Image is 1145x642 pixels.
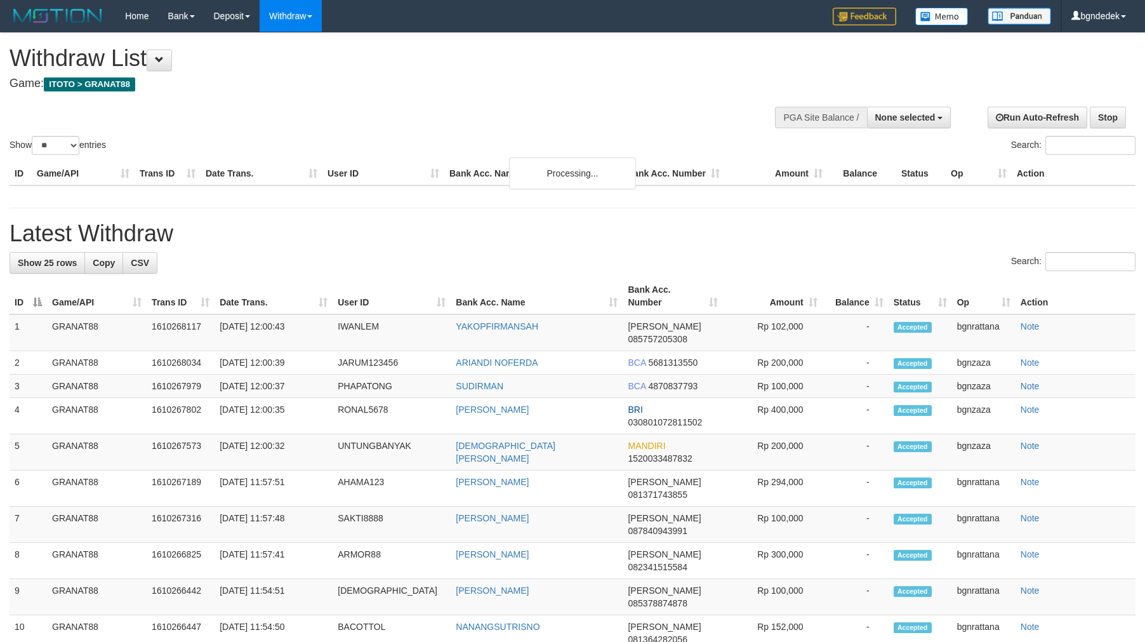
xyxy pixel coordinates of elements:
td: - [823,351,889,375]
td: 3 [10,375,47,398]
a: Note [1021,622,1040,632]
a: Note [1021,321,1040,331]
div: PGA Site Balance / [775,107,866,128]
td: bgnrattana [952,507,1016,543]
td: GRANAT88 [47,471,147,507]
img: Feedback.jpg [833,8,896,25]
td: bgnzaza [952,434,1016,471]
th: Game/API [32,162,135,185]
span: BRI [628,405,642,415]
td: AHAMA123 [333,471,451,507]
td: 8 [10,543,47,579]
a: Copy [84,252,123,274]
span: [PERSON_NAME] [628,585,701,596]
span: CSV [131,258,149,268]
td: - [823,471,889,507]
a: ARIANDI NOFERDA [456,358,538,368]
td: ARMOR88 [333,543,451,579]
a: [PERSON_NAME] [456,513,529,523]
th: Action [1016,278,1135,314]
td: 1610267979 [147,375,215,398]
a: [PERSON_NAME] [456,405,529,415]
td: GRANAT88 [47,507,147,543]
span: [PERSON_NAME] [628,622,701,632]
span: [PERSON_NAME] [628,321,701,331]
span: Copy 4870837793 to clipboard [648,381,698,391]
td: bgnrattana [952,543,1016,579]
span: ITOTO > GRANAT88 [44,77,135,91]
td: bgnrattana [952,579,1016,615]
td: 1610267802 [147,398,215,434]
span: Copy 085757205308 to clipboard [628,334,687,344]
span: Copy 085378874878 to clipboard [628,598,687,608]
label: Search: [1011,252,1135,271]
span: [PERSON_NAME] [628,549,701,559]
td: 1 [10,314,47,351]
span: MANDIRI [628,441,665,451]
td: 1610267316 [147,507,215,543]
td: GRANAT88 [47,375,147,398]
label: Show entries [10,136,106,155]
th: Trans ID: activate to sort column ascending [147,278,215,314]
td: 6 [10,471,47,507]
td: bgnrattana [952,314,1016,351]
td: GRANAT88 [47,351,147,375]
td: [DATE] 12:00:39 [215,351,333,375]
a: [DEMOGRAPHIC_DATA][PERSON_NAME] [456,441,555,464]
th: Date Trans. [201,162,322,185]
a: [PERSON_NAME] [456,477,529,487]
td: bgnzaza [952,351,1016,375]
img: panduan.png [988,8,1051,25]
span: Show 25 rows [18,258,77,268]
th: Amount: activate to sort column ascending [723,278,823,314]
span: Accepted [894,358,932,369]
th: Op: activate to sort column ascending [952,278,1016,314]
td: 1610267189 [147,471,215,507]
span: Copy [93,258,115,268]
div: Processing... [509,157,636,189]
a: Note [1021,405,1040,415]
td: Rp 200,000 [723,351,823,375]
span: None selected [875,112,936,123]
span: [PERSON_NAME] [628,513,701,523]
a: Show 25 rows [10,252,85,274]
select: Showentries [32,136,79,155]
td: 9 [10,579,47,615]
th: User ID [322,162,444,185]
span: Accepted [894,441,932,452]
td: [DATE] 11:57:48 [215,507,333,543]
label: Search: [1011,136,1135,155]
td: [DEMOGRAPHIC_DATA] [333,579,451,615]
span: BCA [628,381,645,391]
td: [DATE] 11:57:51 [215,471,333,507]
td: RONAL5678 [333,398,451,434]
a: NANANGSUTRISNO [456,622,539,632]
th: Status: activate to sort column ascending [889,278,952,314]
td: - [823,434,889,471]
button: None selected [867,107,951,128]
th: ID: activate to sort column descending [10,278,47,314]
td: 1610268117 [147,314,215,351]
td: 1610266825 [147,543,215,579]
td: [DATE] 11:54:51 [215,579,333,615]
th: Bank Acc. Number [622,162,725,185]
span: BCA [628,358,645,368]
td: PHAPATONG [333,375,451,398]
span: Copy 030801072811502 to clipboard [628,417,702,427]
img: Button%20Memo.svg [915,8,969,25]
td: JARUM123456 [333,351,451,375]
th: Bank Acc. Name [444,162,622,185]
a: SUDIRMAN [456,381,503,391]
th: Balance [828,162,896,185]
td: [DATE] 12:00:35 [215,398,333,434]
td: GRANAT88 [47,579,147,615]
td: Rp 102,000 [723,314,823,351]
td: - [823,543,889,579]
span: Copy 087840943991 to clipboard [628,526,687,536]
th: Bank Acc. Name: activate to sort column ascending [451,278,623,314]
span: Accepted [894,622,932,633]
img: MOTION_logo.png [10,6,106,25]
a: Note [1021,381,1040,391]
th: Op [946,162,1012,185]
th: Amount [725,162,828,185]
